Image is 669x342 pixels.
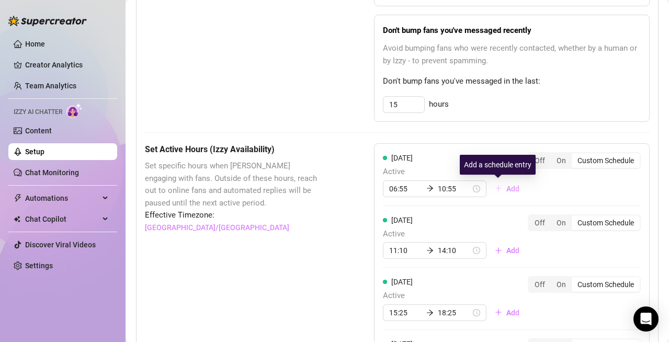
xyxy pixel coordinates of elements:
span: [DATE] [391,154,413,162]
div: Custom Schedule [572,277,640,292]
input: Start time [389,307,422,318]
span: Active [383,166,528,178]
button: Add [486,180,528,197]
div: On [551,277,572,292]
span: Izzy AI Chatter [14,107,62,117]
span: hours [429,98,449,111]
a: Home [25,40,45,48]
img: Chat Copilot [14,215,20,223]
span: Active [383,290,528,302]
a: Creator Analytics [25,56,109,73]
button: Add [486,304,528,321]
a: Chat Monitoring [25,168,79,177]
div: On [551,153,572,168]
div: Add a schedule entry [460,155,536,175]
input: Start time [389,183,422,195]
div: Custom Schedule [572,215,640,230]
img: AI Chatter [66,103,83,118]
div: Off [529,277,551,292]
span: plus [495,247,502,254]
a: Discover Viral Videos [25,241,96,249]
img: logo-BBDzfeDw.svg [8,16,87,26]
span: Don't bump fans you've messaged in the last: [383,75,641,88]
input: Start time [389,245,422,256]
span: thunderbolt [14,194,22,202]
span: Automations [25,190,99,207]
span: Avoid bumping fans who were recently contacted, whether by a human or by Izzy - to prevent spamming. [383,42,641,67]
span: Add [506,246,519,255]
input: End time [438,183,471,195]
div: segmented control [528,214,641,231]
span: plus [495,309,502,316]
div: On [551,215,572,230]
a: Content [25,127,52,135]
span: Effective Timezone: [145,209,322,222]
h5: Set Active Hours (Izzy Availability) [145,143,322,156]
span: Set specific hours when [PERSON_NAME] engaging with fans. Outside of these hours, reach out to on... [145,160,322,209]
span: Add [506,309,519,317]
span: [DATE] [391,278,413,286]
div: segmented control [528,152,641,169]
input: End time [438,245,471,256]
span: plus [495,185,502,192]
span: [DATE] [391,216,413,224]
input: End time [438,307,471,318]
div: Off [529,153,551,168]
a: Team Analytics [25,82,76,90]
span: arrow-right [426,185,434,192]
a: [GEOGRAPHIC_DATA]/[GEOGRAPHIC_DATA] [145,222,289,233]
strong: Don't bump fans you've messaged recently [383,26,531,35]
span: arrow-right [426,247,434,254]
button: Add [486,242,528,259]
span: arrow-right [426,309,434,316]
span: Active [383,228,528,241]
a: Settings [25,261,53,270]
div: Open Intercom Messenger [633,306,659,332]
span: Add [506,185,519,193]
a: Setup [25,147,44,156]
div: Off [529,215,551,230]
div: segmented control [528,276,641,293]
span: Chat Copilot [25,211,99,227]
div: Custom Schedule [572,153,640,168]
